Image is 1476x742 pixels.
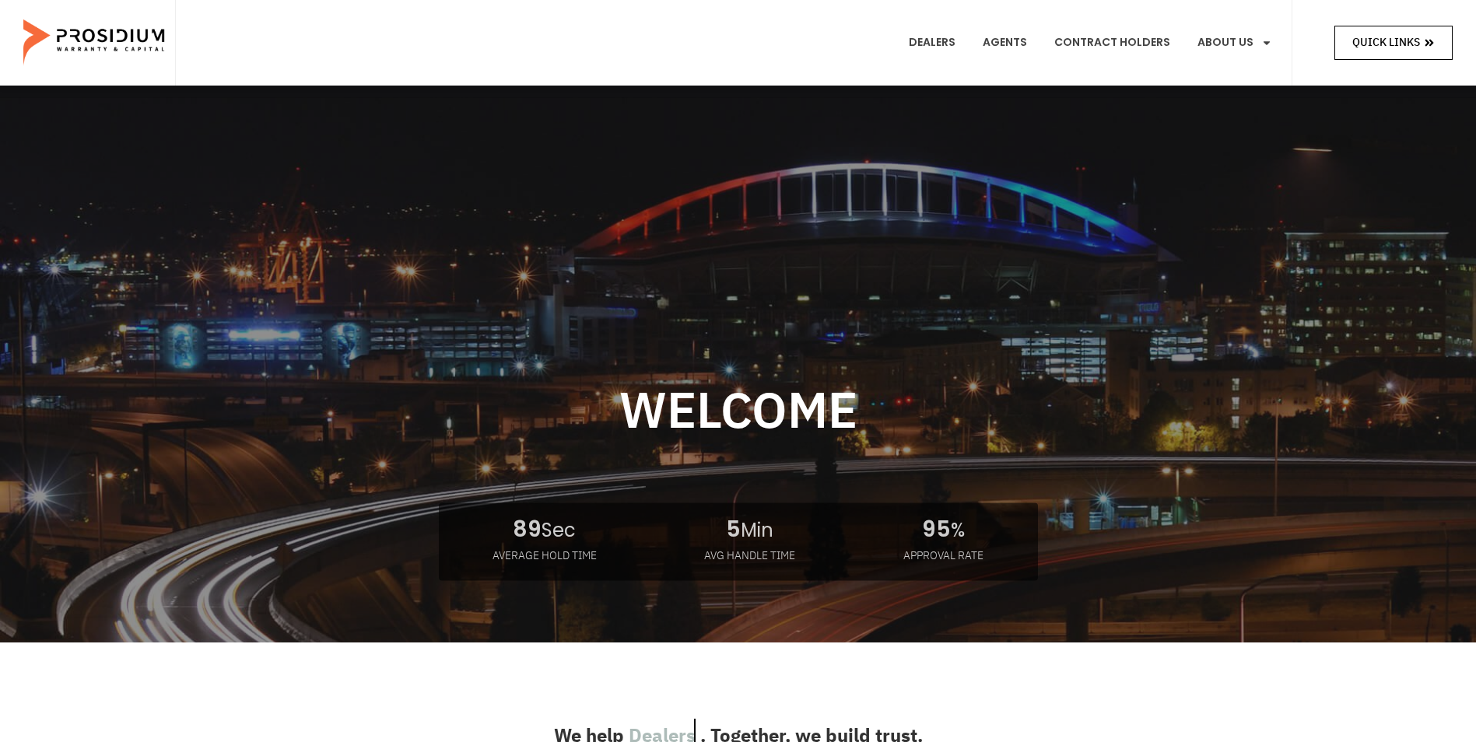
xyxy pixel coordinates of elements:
a: Quick Links [1334,26,1453,59]
a: Dealers [897,14,967,72]
a: Contract Holders [1043,14,1182,72]
nav: Menu [897,14,1284,72]
a: About Us [1186,14,1284,72]
span: Quick Links [1352,33,1420,52]
a: Agents [971,14,1039,72]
